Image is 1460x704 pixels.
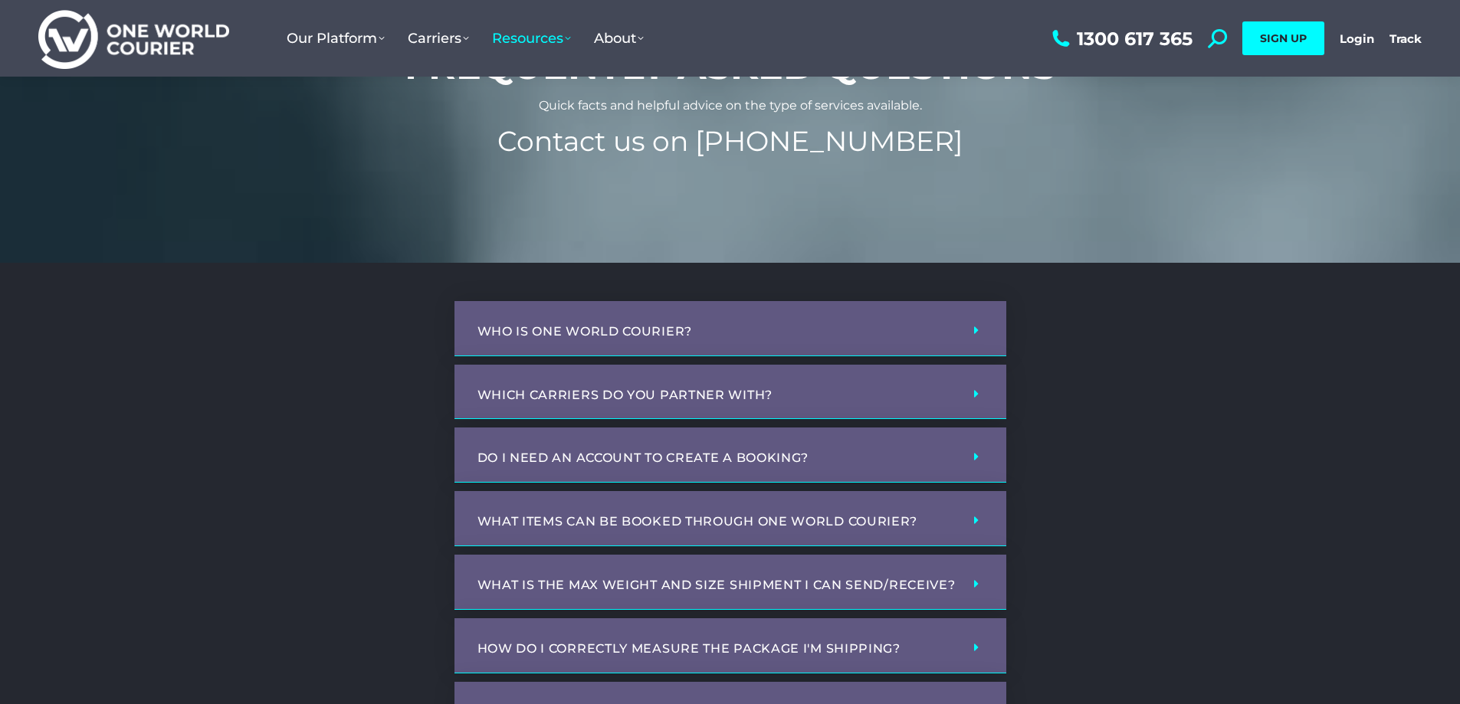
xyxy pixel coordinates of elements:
[454,427,1006,483] div: Do I need an account to create a booking?
[477,324,693,339] a: Who is One World Courier?
[1242,21,1324,55] a: SIGN UP
[1340,31,1374,46] a: Login
[492,30,571,47] span: Resources
[454,491,1006,546] div: What items can be booked through One World Courier?
[1260,31,1307,45] span: SIGN UP
[477,514,918,529] a: What items can be booked through One World Courier?
[396,15,481,62] a: Carriers
[594,30,644,47] span: About
[287,30,385,47] span: Our Platform
[408,30,469,47] span: Carriers
[38,8,229,70] img: One World Courier
[23,47,1437,84] h1: Frequently Asked Questions
[275,15,396,62] a: Our Platform
[477,578,956,592] a: What is the max weight and size shipment I can send/receive?
[481,15,582,62] a: Resources
[1389,31,1422,46] a: Track
[477,641,901,656] a: How do I correctly measure the package I'm shipping?
[477,450,809,465] a: Do I need an account to create a booking?
[477,388,773,402] a: Which carriers do you partner with?
[23,100,1437,112] p: Quick facts and helpful advice on the type of services available.
[454,301,1006,356] div: Who is One World Courier?
[454,365,1006,420] div: Which carriers do you partner with?
[582,15,655,62] a: About
[454,618,1006,673] div: How do I correctly measure the package I'm shipping?
[1048,29,1193,48] a: 1300 617 365
[23,127,1437,155] p: Contact us on [PHONE_NUMBER]
[454,555,1006,610] div: What is the max weight and size shipment I can send/receive?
